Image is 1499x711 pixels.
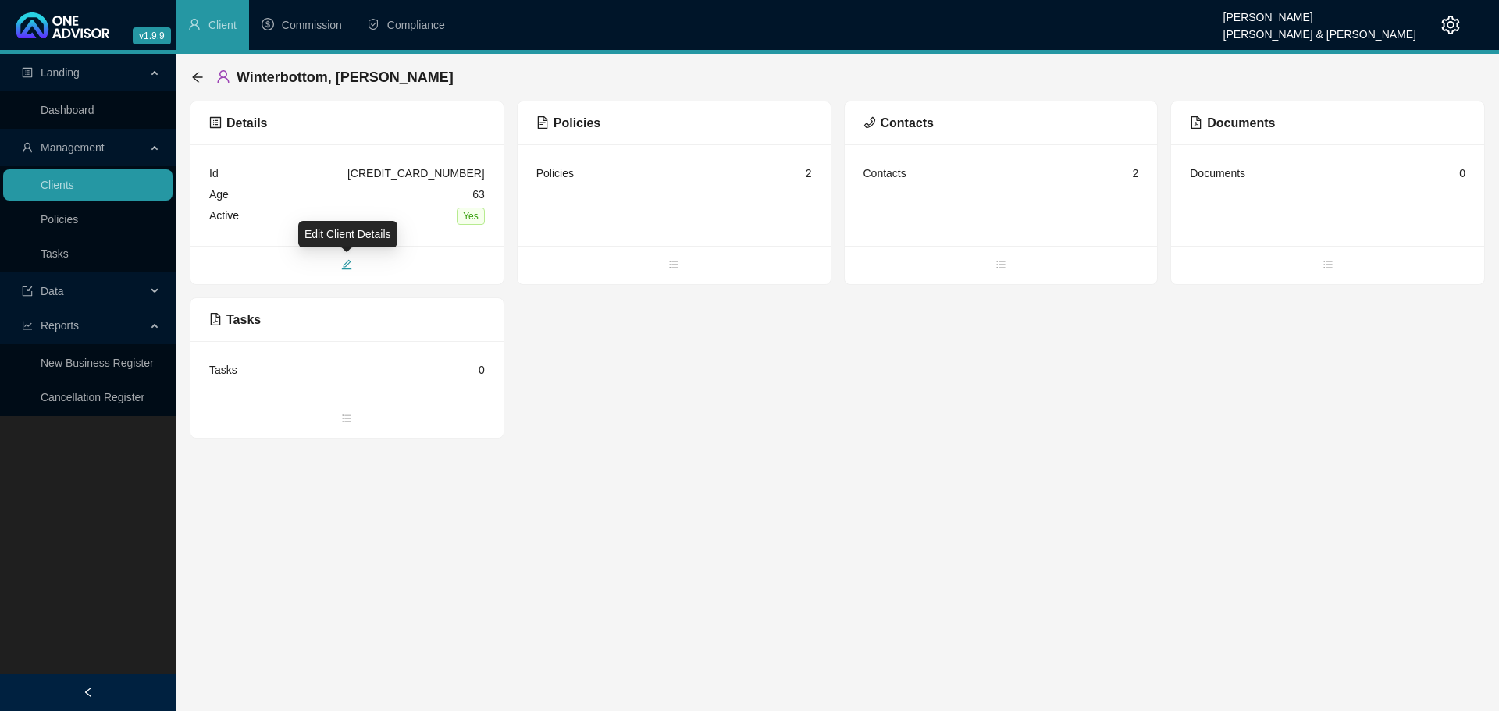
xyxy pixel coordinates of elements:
div: Contacts [863,165,906,182]
a: Policies [41,213,78,226]
span: Yes [457,208,485,225]
span: setting [1441,16,1460,34]
span: file-text [536,116,549,129]
a: Cancellation Register [41,391,144,403]
span: Commission [282,19,342,31]
span: bars [1171,258,1484,275]
div: 2 [806,165,812,182]
div: Tasks [209,361,237,379]
div: Active [209,207,239,225]
span: Compliance [387,19,445,31]
div: [PERSON_NAME] [1223,4,1416,21]
div: Documents [1190,165,1245,182]
div: Policies [536,165,574,182]
span: bars [518,258,831,275]
span: Client [208,19,237,31]
div: [CREDIT_CARD_NUMBER] [347,165,485,182]
div: Id [209,165,219,182]
span: v1.9.9 [133,27,171,44]
div: 0 [479,361,485,379]
span: bars [190,411,504,428]
span: Winterbottom, [PERSON_NAME] [237,69,454,85]
span: 63 [472,188,485,201]
span: bars [845,258,1158,275]
div: Edit Client Details [298,221,397,247]
span: Policies [536,116,600,130]
span: user [22,142,33,153]
a: Dashboard [41,104,94,116]
a: New Business Register [41,357,154,369]
span: Contacts [863,116,934,130]
span: user [216,69,230,84]
span: line-chart [22,320,33,331]
span: Landing [41,66,80,79]
span: arrow-left [191,71,204,84]
span: profile [22,67,33,78]
img: 2df55531c6924b55f21c4cf5d4484680-logo-light.svg [16,12,109,38]
div: [PERSON_NAME] & [PERSON_NAME] [1223,21,1416,38]
span: Documents [1190,116,1275,130]
div: back [191,71,204,84]
span: Details [209,116,267,130]
span: Management [41,141,105,154]
span: user [188,18,201,30]
span: Tasks [209,313,261,326]
a: Tasks [41,247,69,260]
span: left [83,687,94,698]
span: edit [190,258,504,275]
div: 2 [1132,165,1138,182]
span: Reports [41,319,79,332]
span: profile [209,116,222,129]
span: file-pdf [209,313,222,325]
div: Age [209,186,229,203]
a: Clients [41,179,74,191]
span: phone [863,116,876,129]
span: safety [367,18,379,30]
span: file-pdf [1190,116,1202,129]
span: import [22,286,33,297]
div: 0 [1459,165,1465,182]
span: Data [41,285,64,297]
span: dollar [262,18,274,30]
